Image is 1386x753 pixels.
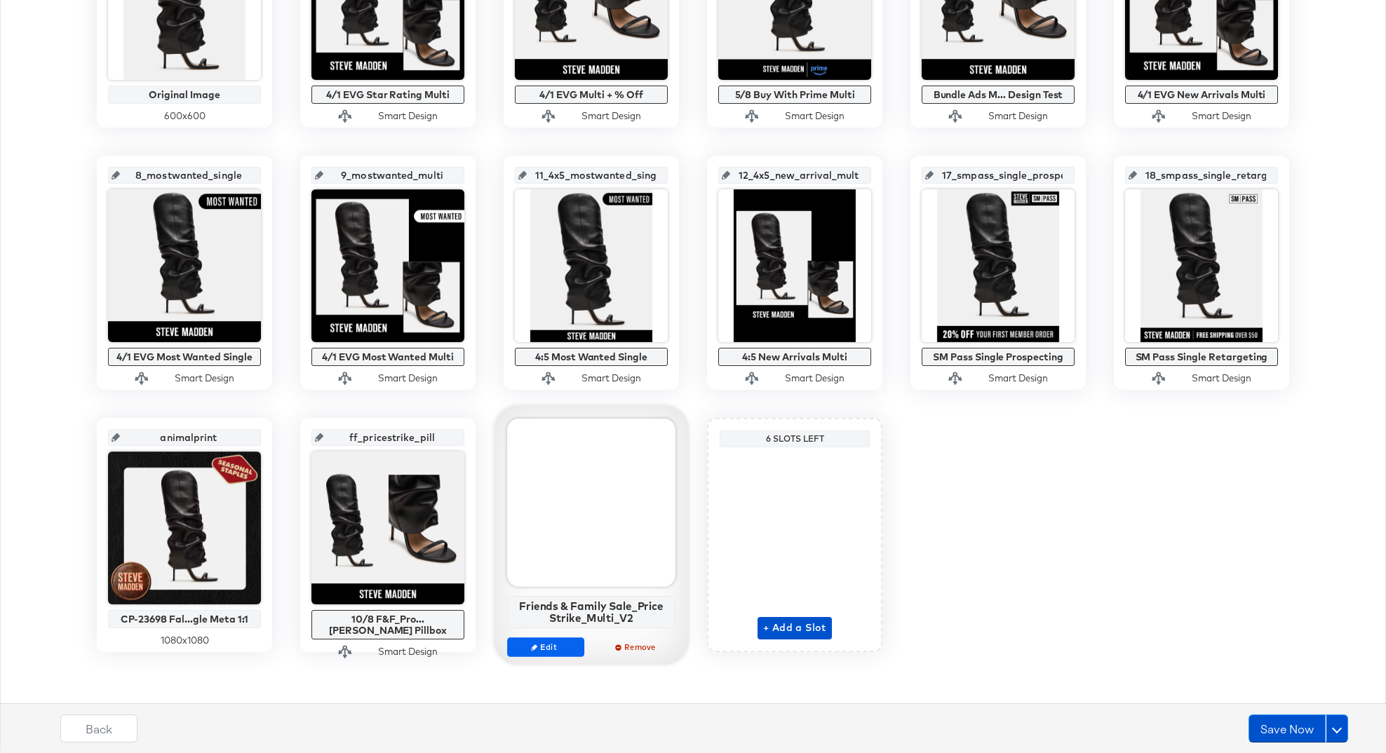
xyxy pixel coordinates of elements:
div: Friends & Family Sale_Price Strike_Multi_V2 [511,599,672,624]
div: 4/1 EVG Most Wanted Multi [315,351,461,362]
div: Smart Design [785,109,845,123]
button: Back [60,714,137,742]
div: 4/1 EVG Most Wanted Single [112,351,257,362]
div: 4:5 Most Wanted Single [518,351,664,362]
div: Smart Design [988,109,1048,123]
div: Smart Design [378,109,438,123]
button: + Add a Slot [758,617,832,639]
div: Bundle Ads M... Design Test [925,89,1071,100]
button: Remove [598,637,675,657]
div: 4/1 EVG New Arrivals Multi [1129,89,1274,100]
button: Edit [507,637,584,657]
div: 4/1 EVG Multi + % Off [518,89,664,100]
span: Edit [513,642,578,652]
div: Smart Design [988,372,1048,385]
div: SM Pass Single Retargeting [1129,351,1274,362]
div: Smart Design [1192,372,1251,385]
div: CP-23698 Fal...gle Meta 1:1 [112,613,257,625]
div: Smart Design [1192,109,1251,123]
div: SM Pass Single Prospecting [925,351,1071,362]
div: 6 Slots Left [723,433,866,445]
div: Smart Design [378,645,438,658]
div: Smart Design [175,372,234,385]
span: Remove [605,642,669,652]
button: Save Now [1249,714,1326,742]
div: Smart Design [581,109,641,123]
div: 600 x 600 [108,109,261,123]
div: 1080 x 1080 [108,634,261,647]
div: Smart Design [785,372,845,385]
div: 4:5 New Arrivals Multi [722,351,868,362]
div: Smart Design [581,372,641,385]
div: 5/8 Buy With Prime Multi [722,89,868,100]
span: + Add a Slot [763,619,826,637]
div: Smart Design [378,372,438,385]
div: 4/1 EVG Star Rating Multi [315,89,461,100]
div: 10/8 F&F_Pro...[PERSON_NAME] Pillbox [315,613,461,636]
div: Original Image [112,89,257,100]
